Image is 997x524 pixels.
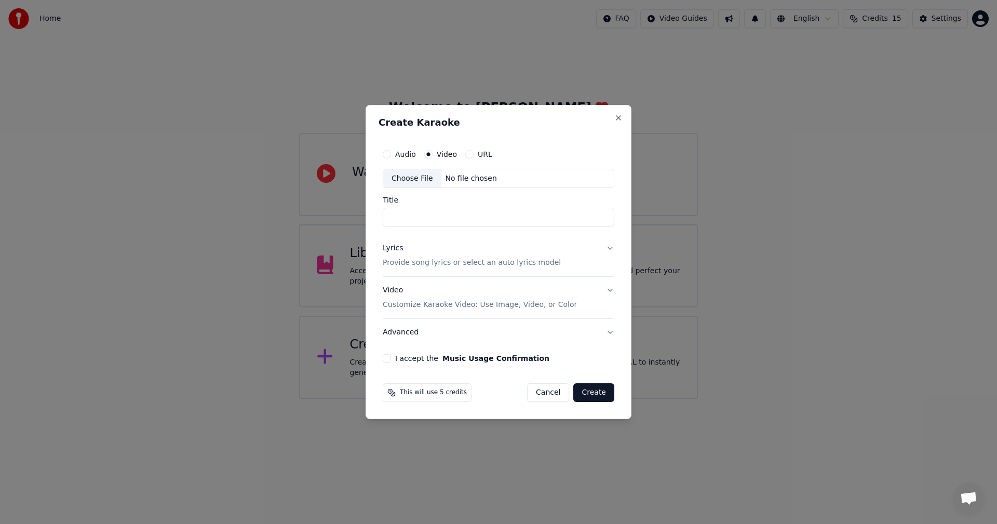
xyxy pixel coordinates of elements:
p: Customize Karaoke Video: Use Image, Video, or Color [383,300,577,310]
button: VideoCustomize Karaoke Video: Use Image, Video, or Color [383,277,614,319]
div: Choose File [383,169,441,188]
label: URL [478,151,492,158]
label: Title [383,197,614,204]
label: Audio [395,151,416,158]
div: Lyrics [383,244,403,254]
button: LyricsProvide song lyrics or select an auto lyrics model [383,235,614,277]
div: Video [383,286,577,311]
span: This will use 5 credits [400,388,467,397]
div: No file chosen [441,173,501,184]
label: I accept the [395,355,549,362]
button: Cancel [527,383,569,402]
button: Advanced [383,319,614,346]
h2: Create Karaoke [379,118,618,127]
button: I accept the [442,355,549,362]
p: Provide song lyrics or select an auto lyrics model [383,258,561,268]
label: Video [437,151,457,158]
button: Create [573,383,614,402]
